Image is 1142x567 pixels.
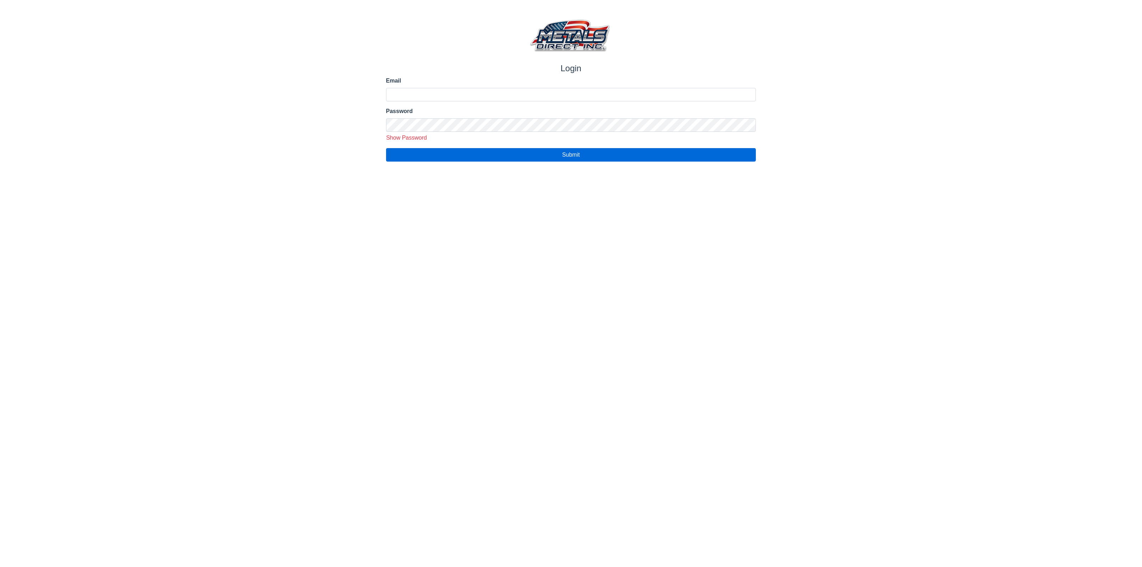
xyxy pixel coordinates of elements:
[386,135,427,141] span: Show Password
[386,77,756,85] label: Email
[384,133,430,142] button: Show Password
[562,152,580,158] span: Submit
[386,63,756,74] h1: Login
[386,148,756,162] button: Submit
[386,107,756,116] label: Password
